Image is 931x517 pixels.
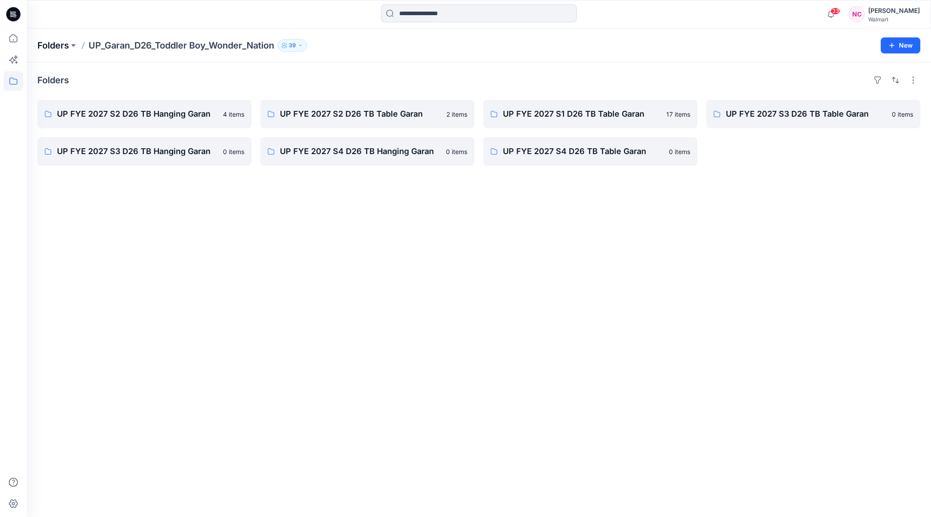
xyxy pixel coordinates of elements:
div: NC [849,6,865,22]
p: 4 items [223,110,244,119]
a: UP FYE 2027 S2 D26 TB Hanging Garan4 items [37,100,251,128]
p: 0 items [223,147,244,156]
a: UP FYE 2027 S3 D26 TB Hanging Garan0 items [37,137,251,166]
p: 0 items [669,147,690,156]
a: UP FYE 2027 S3 D26 TB Table Garan0 items [706,100,920,128]
p: 17 items [666,110,690,119]
a: UP FYE 2027 S4 D26 TB Table Garan0 items [483,137,697,166]
p: UP FYE 2027 S3 D26 TB Table Garan [726,108,886,120]
p: UP FYE 2027 S4 D26 TB Hanging Garan [280,145,441,158]
button: 39 [278,39,307,52]
p: 0 items [892,110,913,119]
button: New [881,37,920,53]
div: Walmart [868,16,920,23]
p: UP_Garan_D26_Toddler Boy_Wonder_Nation [89,39,274,52]
span: 33 [830,8,840,15]
a: UP FYE 2027 S4 D26 TB Hanging Garan0 items [260,137,474,166]
h4: Folders [37,75,69,85]
p: UP FYE 2027 S4 D26 TB Table Garan [503,145,664,158]
p: UP FYE 2027 S2 D26 TB Table Garan [280,108,441,120]
a: UP FYE 2027 S2 D26 TB Table Garan2 items [260,100,474,128]
a: UP FYE 2027 S1 D26 TB Table Garan17 items [483,100,697,128]
p: 39 [289,41,296,50]
a: Folders [37,39,69,52]
p: 0 items [446,147,467,156]
p: UP FYE 2027 S1 D26 TB Table Garan [503,108,661,120]
p: 2 items [446,110,467,119]
p: UP FYE 2027 S2 D26 TB Hanging Garan [57,108,218,120]
p: UP FYE 2027 S3 D26 TB Hanging Garan [57,145,218,158]
div: [PERSON_NAME] [868,5,920,16]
